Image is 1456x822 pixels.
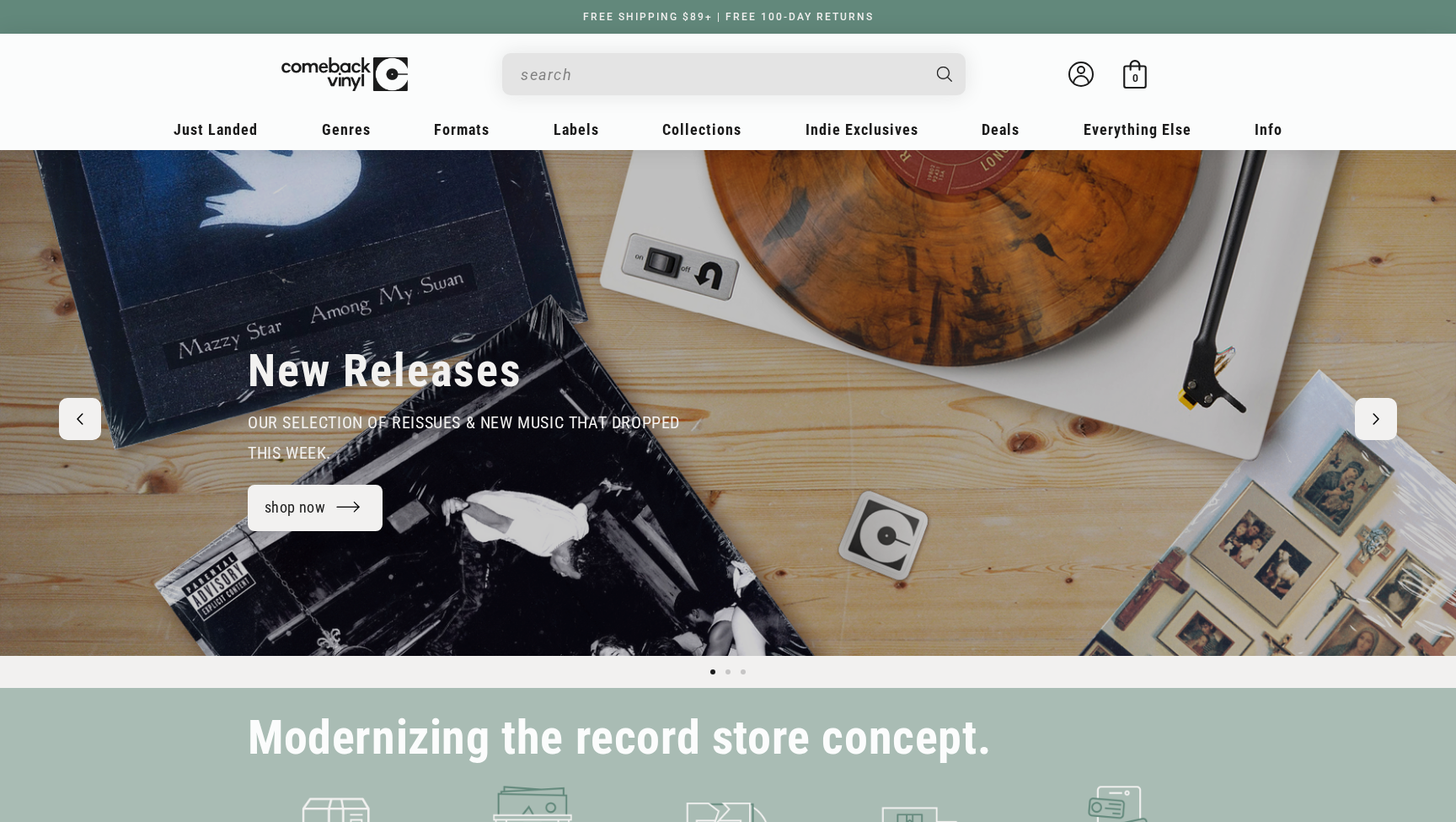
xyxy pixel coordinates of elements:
[1255,121,1282,138] span: Info
[982,121,1020,138] span: Deals
[566,11,891,23] a: FREE SHIPPING $89+ | FREE 100-DAY RETURNS
[502,53,966,95] div: Search
[923,53,968,95] button: Search
[248,343,522,399] h2: New Releases
[322,121,371,138] span: Genres
[720,664,736,680] button: Load slide 2 of 3
[521,57,920,92] input: search
[59,398,101,440] button: Previous slide
[806,121,918,138] span: Indie Exclusives
[248,485,383,531] a: shop now
[434,121,490,138] span: Formats
[662,121,741,138] span: Collections
[248,412,680,463] span: our selection of reissues & new music that dropped this week.
[736,664,751,680] button: Load slide 3 of 3
[174,121,258,138] span: Just Landed
[1132,72,1138,84] span: 0
[705,664,720,680] button: Load slide 1 of 3
[1355,398,1397,440] button: Next slide
[248,718,991,758] h2: Modernizing the record store concept.
[1084,121,1191,138] span: Everything Else
[554,121,599,138] span: Labels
